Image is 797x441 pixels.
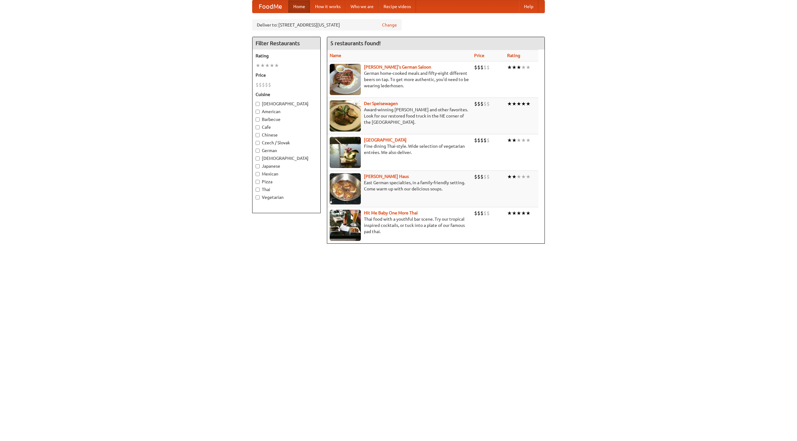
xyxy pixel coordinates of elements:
li: $ [480,210,483,217]
li: ★ [507,210,512,217]
img: satay.jpg [330,137,361,168]
li: $ [480,64,483,71]
input: [DEMOGRAPHIC_DATA] [256,102,260,106]
li: $ [477,173,480,180]
label: Mexican [256,171,317,177]
h4: Filter Restaurants [252,37,320,50]
li: $ [268,81,271,88]
li: ★ [521,137,526,144]
li: ★ [507,100,512,107]
li: $ [483,100,487,107]
li: $ [480,173,483,180]
li: $ [474,210,477,217]
label: Cafe [256,124,317,130]
label: Barbecue [256,116,317,122]
label: Thai [256,186,317,193]
a: Rating [507,53,520,58]
a: Der Speisewagen [364,101,398,106]
a: Price [474,53,484,58]
input: Mexican [256,172,260,176]
li: ★ [512,210,516,217]
li: ★ [507,173,512,180]
input: Chinese [256,133,260,137]
ng-pluralize: 5 restaurants found! [330,40,381,46]
img: speisewagen.jpg [330,100,361,132]
li: ★ [260,62,265,69]
p: Thai food with a youthful bar scene. Try our tropical inspired cocktails, or tuck into a plate of... [330,216,469,235]
input: Czech / Slovak [256,141,260,145]
li: $ [487,137,490,144]
li: $ [480,100,483,107]
a: Name [330,53,341,58]
p: Fine dining Thai-style. Wide selection of vegetarian entrées. We also deliver. [330,143,469,156]
li: $ [483,137,487,144]
label: American [256,108,317,115]
li: $ [474,137,477,144]
li: $ [474,100,477,107]
p: East German specialties, in a family-friendly setting. Come warm up with our delicious soups. [330,180,469,192]
li: ★ [256,62,260,69]
li: $ [477,100,480,107]
li: ★ [521,100,526,107]
li: $ [487,210,490,217]
input: Vegetarian [256,195,260,199]
h5: Rating [256,53,317,59]
div: Deliver to: [STREET_ADDRESS][US_STATE] [252,19,402,31]
li: ★ [526,210,531,217]
img: kohlhaus.jpg [330,173,361,204]
h5: Price [256,72,317,78]
li: $ [487,173,490,180]
li: $ [487,100,490,107]
li: ★ [516,210,521,217]
li: ★ [265,62,270,69]
label: Chinese [256,132,317,138]
li: ★ [526,100,531,107]
li: ★ [507,137,512,144]
li: ★ [516,100,521,107]
li: ★ [516,137,521,144]
a: Who we are [346,0,379,13]
input: Pizza [256,180,260,184]
a: Home [288,0,310,13]
li: ★ [521,173,526,180]
img: esthers.jpg [330,64,361,95]
label: [DEMOGRAPHIC_DATA] [256,101,317,107]
li: $ [477,210,480,217]
label: Japanese [256,163,317,169]
li: ★ [521,64,526,71]
label: Czech / Slovak [256,140,317,146]
li: ★ [526,173,531,180]
a: [PERSON_NAME] Haus [364,174,409,179]
li: $ [265,81,268,88]
li: $ [487,64,490,71]
li: ★ [512,100,516,107]
a: Hit Me Baby One More Thai [364,210,418,215]
input: Thai [256,188,260,192]
input: Japanese [256,164,260,168]
li: ★ [512,137,516,144]
li: ★ [516,173,521,180]
p: Award-winning [PERSON_NAME] and other favorites. Look for our restored food truck in the NE corne... [330,107,469,125]
li: $ [474,173,477,180]
li: $ [483,64,487,71]
li: ★ [270,62,274,69]
li: ★ [512,64,516,71]
li: $ [477,64,480,71]
label: German [256,147,317,154]
li: $ [474,64,477,71]
input: American [256,110,260,114]
li: ★ [526,137,531,144]
img: babythai.jpg [330,210,361,241]
a: FoodMe [252,0,288,13]
a: Help [519,0,538,13]
a: Change [382,22,397,28]
b: [GEOGRAPHIC_DATA] [364,137,407,142]
li: ★ [274,62,279,69]
label: Vegetarian [256,194,317,200]
b: [PERSON_NAME]'s German Saloon [364,65,431,70]
li: $ [480,137,483,144]
li: ★ [521,210,526,217]
label: Pizza [256,179,317,185]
